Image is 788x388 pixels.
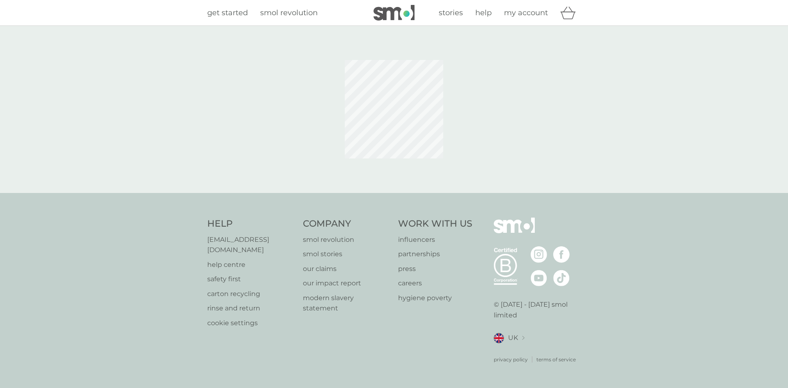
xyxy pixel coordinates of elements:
a: modern slavery statement [303,293,390,314]
a: careers [398,278,472,289]
a: terms of service [536,356,576,363]
h4: Work With Us [398,218,472,230]
a: smol revolution [260,7,318,19]
h4: Company [303,218,390,230]
img: select a new location [522,336,525,340]
a: my account [504,7,548,19]
a: help [475,7,492,19]
img: visit the smol Instagram page [531,246,547,263]
a: carton recycling [207,289,295,299]
a: help centre [207,259,295,270]
img: visit the smol Youtube page [531,270,547,286]
a: hygiene poverty [398,293,472,303]
img: visit the smol Facebook page [553,246,570,263]
img: smol [494,218,535,246]
span: smol revolution [260,8,318,17]
img: smol [373,5,415,21]
a: privacy policy [494,356,528,363]
a: our impact report [303,278,390,289]
a: smol stories [303,249,390,259]
a: [EMAIL_ADDRESS][DOMAIN_NAME] [207,234,295,255]
img: visit the smol Tiktok page [553,270,570,286]
div: basket [560,5,581,21]
a: press [398,264,472,274]
span: UK [508,333,518,343]
span: stories [439,8,463,17]
a: safety first [207,274,295,285]
a: get started [207,7,248,19]
a: our claims [303,264,390,274]
span: get started [207,8,248,17]
span: my account [504,8,548,17]
p: © [DATE] - [DATE] smol limited [494,299,581,320]
a: partnerships [398,249,472,259]
h4: Help [207,218,295,230]
a: smol revolution [303,234,390,245]
a: stories [439,7,463,19]
img: UK flag [494,333,504,343]
a: influencers [398,234,472,245]
a: rinse and return [207,303,295,314]
span: help [475,8,492,17]
a: cookie settings [207,318,295,328]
